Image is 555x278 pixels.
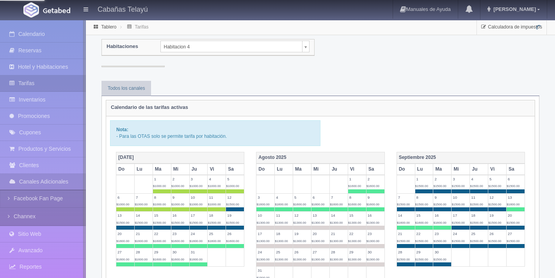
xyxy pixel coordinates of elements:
span: $1500.00 [135,221,148,225]
span: $1600.00 [348,203,361,206]
span: $1000.00 [135,203,148,206]
span: $1500.00 [397,239,410,243]
span: $1300.00 [275,258,288,261]
label: 10 [190,194,208,201]
label: 21 [397,230,415,237]
span: [PERSON_NAME] [491,6,536,12]
span: $1500.00 [153,221,166,225]
span: $1500.00 [470,221,483,225]
th: Lu [275,164,293,175]
th: Septiembre 2025 [397,152,525,164]
th: Vi [348,164,366,175]
label: 21 [330,230,348,237]
span: $1600.00 [330,203,343,206]
label: 20 [507,212,525,219]
span: $1000.00 [226,184,239,188]
label: 1 [415,175,433,183]
a: Tablero [101,24,116,30]
span: $1500.00 [397,258,410,261]
span: $1500.00 [433,258,446,261]
th: Do [397,164,415,175]
label: 31 [256,267,274,274]
label: 8 [153,194,171,201]
label: Habitaciones [101,39,155,53]
label: 31 [190,248,208,256]
label: 1 [153,175,171,183]
label: 16 [366,212,384,219]
span: $1600.00 [171,258,184,261]
label: 18 [275,230,293,237]
img: Getabed [43,7,70,13]
span: $1500.00 [470,184,483,188]
label: 25 [208,230,226,237]
span: Calculadora de impuestos [488,24,542,30]
label: 2 [433,175,451,183]
span: $1500.00 [488,203,501,206]
label: 10 [452,194,470,201]
label: 27 [507,230,525,237]
label: 19 [293,230,311,237]
label: 25 [275,248,293,256]
span: $1600.00 [116,239,129,243]
span: $1300.00 [330,221,343,225]
div: - Para las OTAS solo se permite tarifa por habitación. [110,120,320,146]
label: 17 [256,230,274,237]
span: $1300.00 [293,239,306,243]
label: 3 [256,194,274,201]
a: Todos los canales [101,81,151,96]
th: Sa [226,164,244,175]
th: Sa [366,164,384,175]
span: $1600.00 [311,203,324,206]
span: $1500.00 [415,184,428,188]
label: 1 [348,175,366,183]
span: $1500.00 [208,221,221,225]
label: 24 [256,248,274,256]
span: $1500.00 [226,203,239,206]
span: $1300.00 [348,239,361,243]
label: 17 [190,212,208,219]
span: $1500.00 [171,221,184,225]
span: $1000.00 [153,203,166,206]
label: 13 [507,194,525,201]
label: 26 [293,248,311,256]
span: $1000.00 [208,184,221,188]
span: $1500.00 [452,203,464,206]
span: $1500.00 [226,221,239,225]
span: $1300.00 [293,221,306,225]
th: [DATE] [116,152,244,164]
span: $1300.00 [275,221,288,225]
span: $1000.00 [153,184,166,188]
label: 22 [415,230,433,237]
span: $1600.00 [153,258,166,261]
th: Vi [208,164,226,175]
label: 19 [488,212,506,219]
label: 3 [452,175,470,183]
span: $1600.00 [507,203,519,206]
span: $1600.00 [366,184,379,188]
th: Sa [507,164,525,175]
img: Getabed [23,2,39,18]
span: $1300.00 [275,239,288,243]
th: Do [256,164,275,175]
th: Ma [293,164,311,175]
th: Agosto 2025 [256,152,384,164]
span: $1300.00 [311,258,324,261]
th: Lu [415,164,433,175]
label: 2 [366,175,384,183]
span: $1300.00 [366,239,379,243]
span: $1300.00 [366,258,379,261]
span: $1500.00 [433,203,446,206]
span: $1600.00 [116,258,129,261]
label: 29 [348,248,366,256]
span: $1500.00 [415,258,428,261]
span: $1500.00 [452,239,464,243]
span: $1300.00 [256,221,269,225]
label: 20 [116,230,134,237]
th: Ju [329,164,348,175]
span: $1500.00 [488,184,501,188]
label: 7 [330,194,348,201]
label: 24 [452,230,470,237]
span: $1500.00 [452,184,464,188]
span: $1600.00 [171,239,184,243]
label: 26 [226,230,244,237]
